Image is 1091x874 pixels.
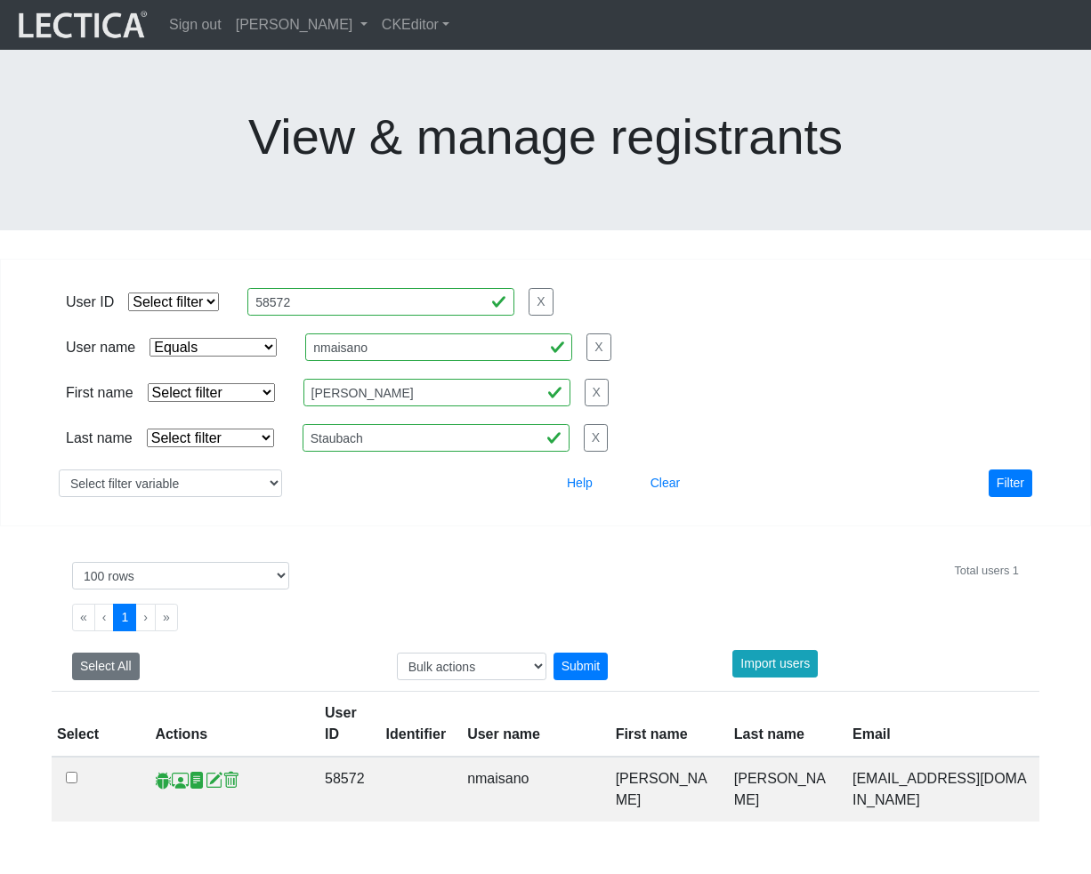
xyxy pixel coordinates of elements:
ul: Pagination [72,604,1019,631]
div: Submit [554,653,609,680]
span: Staff [172,771,189,790]
div: User ID [66,292,114,313]
th: Email [842,692,1039,758]
button: Select All [72,653,140,680]
td: [EMAIL_ADDRESS][DOMAIN_NAME] [842,757,1039,822]
img: lecticalive [14,8,148,42]
th: User name [457,692,605,758]
th: Identifier [376,692,457,758]
div: Total users 1 [954,562,1019,579]
button: Filter [989,469,1032,497]
button: Clear [642,469,688,497]
td: [PERSON_NAME] [723,757,842,822]
a: CKEditor [375,7,457,43]
button: X [585,379,609,406]
a: Help [559,475,601,490]
td: [PERSON_NAME] [605,757,723,822]
a: [PERSON_NAME] [229,7,375,43]
button: X [586,333,610,361]
div: User name [66,337,135,358]
span: reports [189,771,206,790]
th: User ID [314,692,376,758]
th: Select [52,692,144,758]
th: Actions [144,692,314,758]
button: Help [559,469,601,497]
td: nmaisano [457,757,605,822]
div: Last name [66,428,133,449]
div: First name [66,382,133,404]
a: Sign out [162,7,229,43]
td: 58572 [314,757,376,822]
span: account update [206,771,222,790]
button: Go to page 1 [113,604,136,631]
span: delete [222,771,239,790]
button: X [584,424,608,452]
button: X [529,288,553,316]
th: Last name [723,692,842,758]
th: First name [605,692,723,758]
button: Import users [732,650,818,678]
